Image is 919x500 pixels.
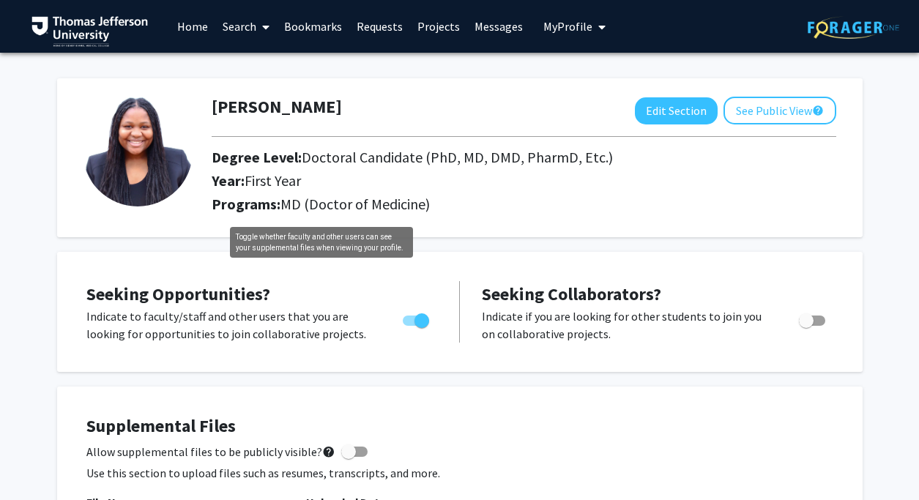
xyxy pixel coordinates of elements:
span: Seeking Collaborators? [482,283,661,305]
a: Home [170,1,215,52]
div: Toggle [397,307,437,329]
button: See Public View [723,97,836,124]
span: My Profile [543,19,592,34]
span: Doctoral Candidate (PhD, MD, DMD, PharmD, Etc.) [302,148,613,166]
h2: Degree Level: [212,149,724,166]
button: Edit Section [635,97,718,124]
a: Projects [410,1,467,52]
img: Thomas Jefferson University Logo [31,16,149,47]
span: First Year [245,171,301,190]
mat-icon: help [812,102,824,119]
span: Allow supplemental files to be publicly visible? [86,443,335,460]
img: ForagerOne Logo [808,16,899,39]
a: Bookmarks [277,1,349,52]
img: Profile Picture [83,97,193,206]
span: Seeking Opportunities? [86,283,270,305]
a: Requests [349,1,410,52]
div: Toggle [793,307,833,329]
span: MD (Doctor of Medicine) [280,195,430,213]
h2: Year: [212,172,724,190]
a: Messages [467,1,530,52]
h4: Supplemental Files [86,416,833,437]
h2: Programs: [212,195,836,213]
mat-icon: help [322,443,335,460]
p: Indicate if you are looking for other students to join you on collaborative projects. [482,307,771,343]
p: Indicate to faculty/staff and other users that you are looking for opportunities to join collabor... [86,307,375,343]
p: Use this section to upload files such as resumes, transcripts, and more. [86,464,833,482]
a: Search [215,1,277,52]
h1: [PERSON_NAME] [212,97,342,118]
div: Toggle whether faculty and other users can see your supplemental files when viewing your profile. [230,227,413,258]
iframe: Chat [11,434,62,489]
